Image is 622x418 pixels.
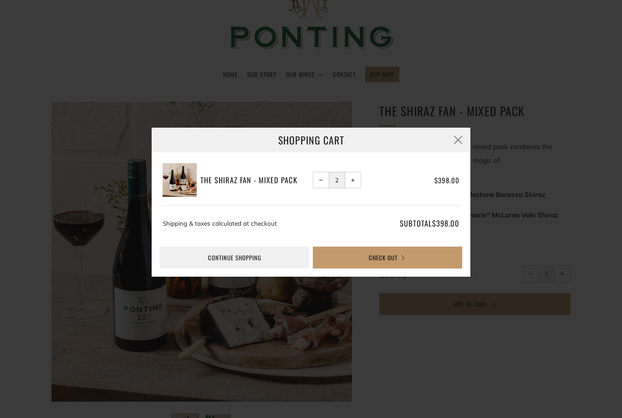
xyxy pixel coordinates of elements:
[160,247,309,268] a: Continue shopping
[152,128,470,152] h3: Shopping Cart
[351,178,355,182] span: +
[319,178,323,182] span: −
[163,217,359,230] p: Shipping & taxes calculated at checkout
[446,128,470,152] button: Close (Esc)
[434,175,459,185] span: $398.00
[313,247,462,268] button: Check Out
[163,163,197,197] img: The Shiraz Fan - Mixed Pack
[329,172,345,188] input: quantity
[432,217,459,229] span: $398.00
[363,217,459,230] p: Subtotal
[200,173,310,187] a: The Shiraz Fan - Mixed Pack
